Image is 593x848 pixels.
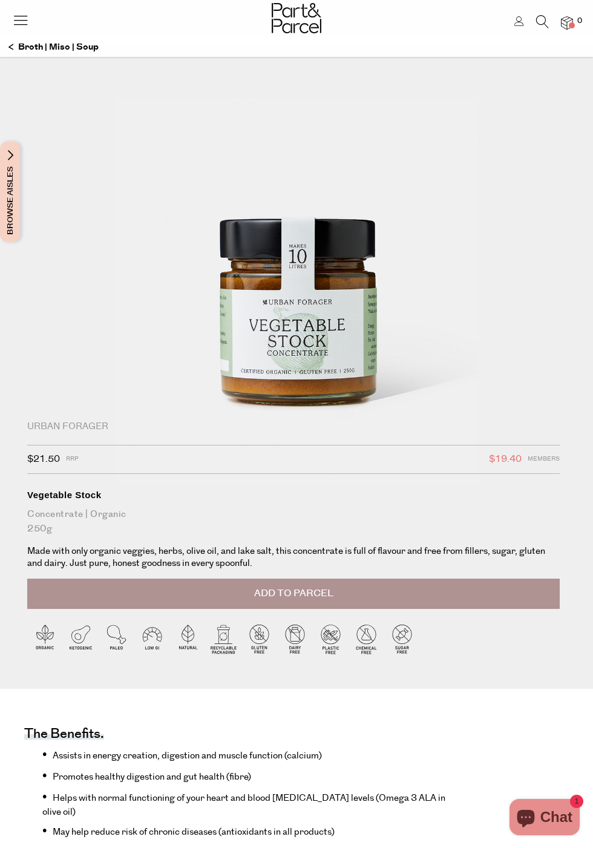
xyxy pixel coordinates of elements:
img: P_P-ICONS-Live_Bec_V11_Natural.svg [170,621,206,657]
img: P_P-ICONS-Live_Bec_V11_Organic.svg [27,621,63,657]
span: Browse Aisles [4,142,17,242]
p: Made with only organic veggies, herbs, olive oil, and lake salt, this concentrate is full of flav... [27,545,560,570]
a: Broth | Miso | Soup [8,37,99,58]
li: Helps with normal functioning of your heart and blood [MEDICAL_DATA] levels (Omega 3 ALA in olive... [42,789,447,818]
img: Vegetable Stock [115,56,478,484]
div: Vegetable Stock [27,489,560,501]
span: $19.40 [489,452,522,467]
span: Add to Parcel [254,587,333,600]
div: Urban Forager [27,421,560,433]
span: 0 [574,16,585,27]
img: P_P-ICONS-Live_Bec_V11_Recyclable_Packaging.svg [206,621,241,657]
inbox-online-store-chat: Shopify online store chat [506,799,583,838]
a: 0 [561,16,573,29]
span: Members [528,452,560,467]
img: P_P-ICONS-Live_Bec_V11_Sugar_Free.svg [384,621,420,657]
img: P_P-ICONS-Live_Bec_V11_Paleo.svg [99,621,134,657]
img: P_P-ICONS-Live_Bec_V11_Plastic_Free.svg [313,621,349,657]
li: May help reduce risk of chronic diseases (antioxidants in all products) [42,823,447,840]
img: P_P-ICONS-Live_Bec_V11_Dairy_Free.svg [277,621,313,657]
img: P_P-ICONS-Live_Bec_V11_Gluten_Free.svg [241,621,277,657]
div: Concentrate | Organic 250g [27,507,560,536]
img: P_P-ICONS-Live_Bec_V11_Low_Gi.svg [134,621,170,657]
h4: The benefits. [24,731,104,740]
img: P_P-ICONS-Live_Bec_V11_Chemical_Free.svg [349,621,384,657]
img: P_P-ICONS-Live_Bec_V11_Ketogenic.svg [63,621,99,657]
button: Add to Parcel [27,579,560,609]
span: RRP [66,452,79,467]
span: Assists in energy creation, digestion and muscle function (calcium) [53,749,322,762]
img: Part&Parcel [272,3,321,33]
span: $21.50 [27,452,60,467]
span: Promotes healthy digestion and gut health (fibre) [53,771,251,783]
